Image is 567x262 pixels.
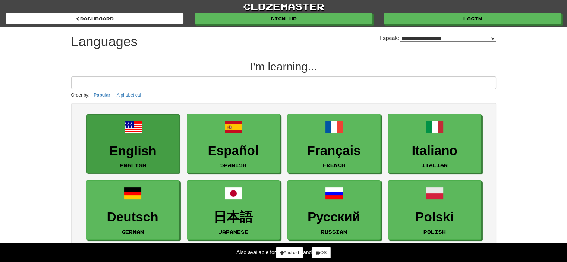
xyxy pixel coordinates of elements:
small: English [120,163,146,168]
small: Japanese [218,229,248,234]
a: iOS [312,247,331,258]
h2: I'm learning... [71,60,496,73]
h3: Italiano [392,143,477,158]
a: DeutschGerman [86,180,179,240]
a: Sign up [195,13,372,24]
small: German [122,229,144,234]
h3: Deutsch [90,210,175,224]
a: РусскийRussian [287,180,381,240]
button: Alphabetical [114,91,143,99]
a: 日本語Japanese [187,180,280,240]
h3: Polski [392,210,477,224]
small: Order by: [71,92,90,98]
small: Italian [422,162,448,168]
h3: Español [191,143,276,158]
small: Spanish [220,162,246,168]
small: Polish [423,229,446,234]
a: dashboard [6,13,183,24]
a: EnglishEnglish [86,114,180,174]
small: French [323,162,345,168]
a: FrançaisFrench [287,114,381,173]
button: Popular [91,91,113,99]
a: Login [384,13,561,24]
h1: Languages [71,34,138,49]
h3: Français [292,143,377,158]
h3: 日本語 [191,210,276,224]
a: ItalianoItalian [388,114,481,173]
small: Russian [321,229,347,234]
label: I speak: [380,34,496,42]
h3: Русский [292,210,377,224]
a: EspañolSpanish [187,114,280,173]
select: I speak: [400,35,496,42]
a: PolskiPolish [388,180,481,240]
a: Android [276,247,303,258]
h3: English [91,144,176,158]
